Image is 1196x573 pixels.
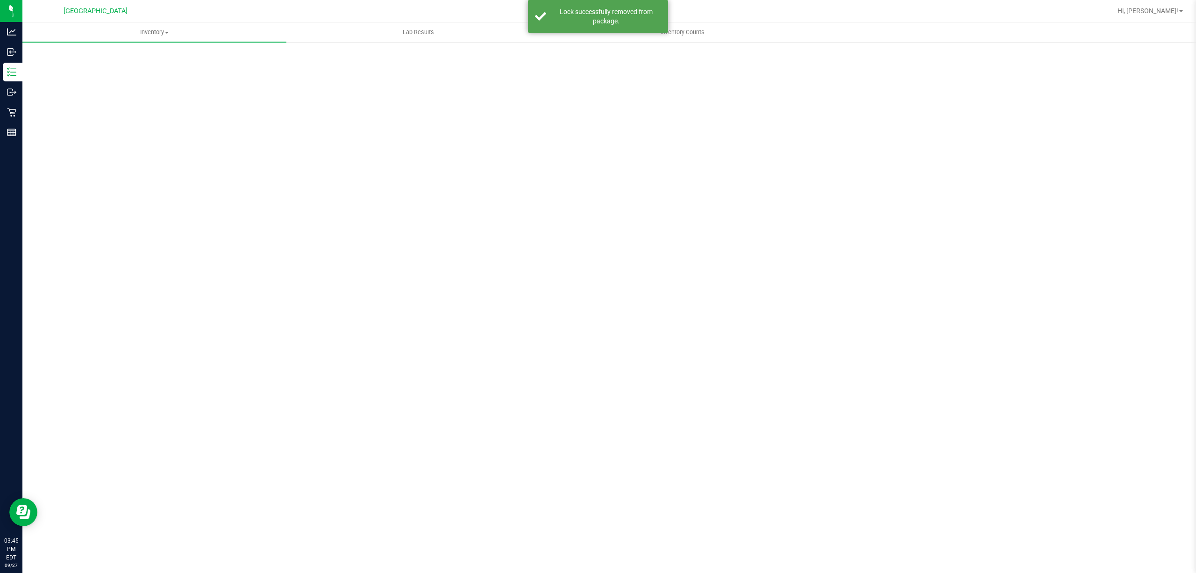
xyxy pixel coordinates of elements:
p: 03:45 PM EDT [4,537,18,562]
a: Lab Results [286,22,550,42]
iframe: Resource center [9,498,37,526]
inline-svg: Outbound [7,87,16,97]
span: [GEOGRAPHIC_DATA] [64,7,128,15]
inline-svg: Inventory [7,67,16,77]
inline-svg: Analytics [7,27,16,36]
div: Lock successfully removed from package. [551,7,661,26]
inline-svg: Reports [7,128,16,137]
span: Lab Results [390,28,447,36]
a: Inventory [22,22,286,42]
inline-svg: Inbound [7,47,16,57]
span: Hi, [PERSON_NAME]! [1118,7,1178,15]
a: Inventory Counts [550,22,814,42]
inline-svg: Retail [7,108,16,117]
p: 09/27 [4,562,18,569]
span: Inventory [22,28,286,36]
span: Inventory Counts [648,28,717,36]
